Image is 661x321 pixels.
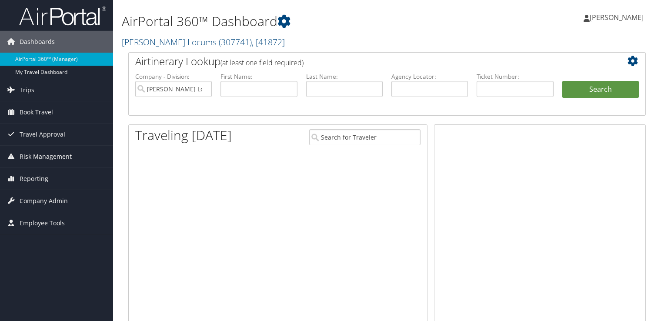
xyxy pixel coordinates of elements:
span: ( 307741 ) [219,36,252,48]
h1: Traveling [DATE] [135,126,232,144]
span: Reporting [20,168,48,190]
label: Last Name: [306,72,383,81]
span: Risk Management [20,146,72,167]
a: [PERSON_NAME] [584,4,652,30]
span: Dashboards [20,31,55,53]
span: [PERSON_NAME] [590,13,644,22]
label: Company - Division: [135,72,212,81]
img: airportal-logo.png [19,6,106,26]
a: [PERSON_NAME] Locums [122,36,285,48]
span: Travel Approval [20,124,65,145]
h2: Airtinerary Lookup [135,54,596,69]
span: Employee Tools [20,212,65,234]
label: Agency Locator: [391,72,468,81]
h1: AirPortal 360™ Dashboard [122,12,475,30]
span: Trips [20,79,34,101]
label: First Name: [220,72,297,81]
span: Book Travel [20,101,53,123]
button: Search [562,81,639,98]
label: Ticket Number: [477,72,553,81]
input: Search for Traveler [309,129,421,145]
span: Company Admin [20,190,68,212]
span: (at least one field required) [220,58,304,67]
span: , [ 41872 ] [252,36,285,48]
